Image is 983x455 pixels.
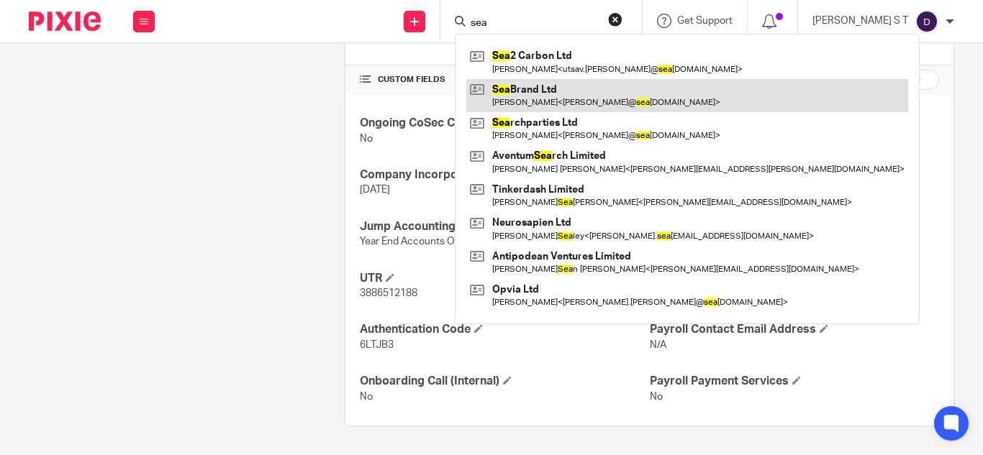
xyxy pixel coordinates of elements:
[360,271,649,286] h4: UTR
[650,392,663,402] span: No
[650,374,939,389] h4: Payroll Payment Services
[608,12,622,27] button: Clear
[360,392,373,402] span: No
[360,116,649,131] h4: Ongoing CoSec Client
[360,374,649,389] h4: Onboarding Call (Internal)
[915,10,938,33] img: svg%3E
[650,322,939,337] h4: Payroll Contact Email Address
[469,17,599,30] input: Search
[360,340,394,350] span: 6LTJB3
[360,74,649,86] h4: CUSTOM FIELDS
[360,322,649,337] h4: Authentication Code
[360,219,649,234] h4: Jump Accounting Service
[360,167,649,183] h4: Company Incorporated On
[677,16,733,26] span: Get Support
[360,236,468,247] span: Year End Accounts Only
[360,134,373,144] span: No
[360,185,390,195] span: [DATE]
[812,14,908,28] p: [PERSON_NAME] S T
[29,12,101,31] img: Pixie
[650,340,666,350] span: N/A
[360,288,417,298] span: 3886512188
